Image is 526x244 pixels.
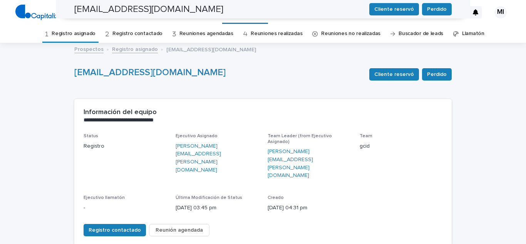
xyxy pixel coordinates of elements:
span: Team Leader (from Ejecutivo Asignado) [268,134,332,144]
img: 4arMvv9wSvmHTHbXwTim [15,5,87,20]
a: [PERSON_NAME][EMAIL_ADDRESS][PERSON_NAME][DOMAIN_NAME] [176,142,258,174]
a: Llamatón [462,25,484,43]
span: Reunión agendada [156,226,203,234]
span: Team [360,134,372,138]
a: Registro asignado [112,44,158,53]
span: Registro contactado [89,226,141,234]
a: Reuniones no realizadas [321,25,380,43]
p: [EMAIL_ADDRESS][DOMAIN_NAME] [166,45,256,53]
a: Registro contactado [112,25,162,43]
span: Creado [268,195,284,200]
span: Ejecutivo llamatón [84,195,125,200]
span: Status [84,134,98,138]
p: - [84,204,166,212]
span: Ejecutivo Asignado [176,134,218,138]
p: gcid [360,142,442,150]
button: Perdido [422,68,452,81]
h2: Información del equipo [84,108,157,117]
a: Buscador de leads [399,25,443,43]
a: Registro asignado [52,25,95,43]
span: Última Modificación de Status [176,195,242,200]
button: Registro contactado [84,224,146,236]
p: [DATE] 03:45 pm [176,204,258,212]
p: [DATE] 04:31 pm [268,204,350,212]
span: Cliente reservó [374,71,414,78]
button: Reunión agendada [149,224,209,236]
a: [PERSON_NAME][EMAIL_ADDRESS][PERSON_NAME][DOMAIN_NAME] [268,148,350,180]
a: Reuniones agendadas [179,25,233,43]
div: MI [494,6,507,19]
a: Prospectos [74,44,104,53]
span: Perdido [427,71,447,78]
a: Reuniones realizadas [251,25,302,43]
button: Cliente reservó [369,68,419,81]
p: Registro [84,142,166,150]
a: [EMAIL_ADDRESS][DOMAIN_NAME] [74,68,226,77]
